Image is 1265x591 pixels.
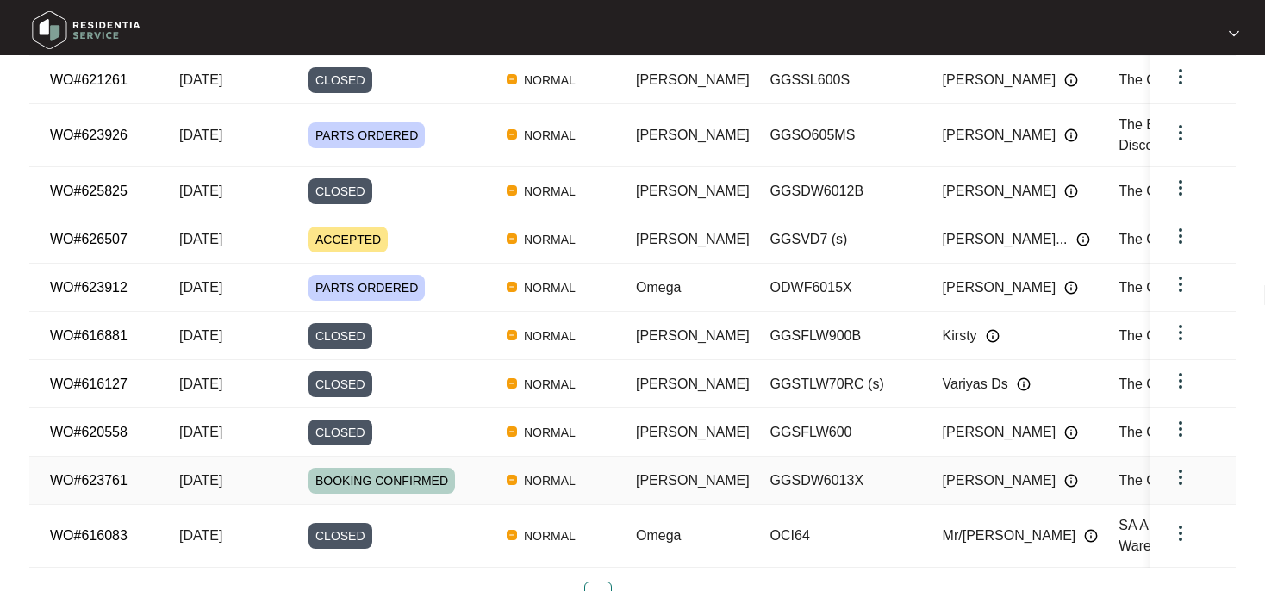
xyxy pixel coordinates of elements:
[507,74,517,84] img: Vercel Logo
[517,229,583,250] span: NORMAL
[1064,426,1078,439] img: Info icon
[943,422,1056,443] span: [PERSON_NAME]
[1119,184,1216,198] span: The Good Guys
[1119,280,1216,295] span: The Good Guys
[750,312,922,360] td: GGSFLW900B
[636,280,681,295] span: Omega
[179,232,222,246] span: [DATE]
[507,233,517,244] img: Vercel Logo
[308,420,372,445] span: CLOSED
[179,328,222,343] span: [DATE]
[943,470,1056,491] span: [PERSON_NAME]
[636,72,750,87] span: [PERSON_NAME]
[1064,73,1078,87] img: Info icon
[1170,523,1191,544] img: dropdown arrow
[943,125,1056,146] span: [PERSON_NAME]
[636,528,681,543] span: Omega
[50,425,128,439] a: WO#620558
[943,70,1056,90] span: [PERSON_NAME]
[308,122,425,148] span: PARTS ORDERED
[50,528,128,543] a: WO#616083
[50,184,128,198] a: WO#625825
[750,505,922,568] td: OCI64
[179,72,222,87] span: [DATE]
[507,330,517,340] img: Vercel Logo
[943,526,1076,546] span: Mr/[PERSON_NAME]
[308,275,425,301] span: PARTS ORDERED
[750,167,922,215] td: GGSDW6012B
[636,376,750,391] span: [PERSON_NAME]
[507,475,517,485] img: Vercel Logo
[50,328,128,343] a: WO#616881
[507,129,517,140] img: Vercel Logo
[1119,232,1216,246] span: The Good Guys
[1170,419,1191,439] img: dropdown arrow
[1170,122,1191,143] img: dropdown arrow
[1064,281,1078,295] img: Info icon
[507,185,517,196] img: Vercel Logo
[179,184,222,198] span: [DATE]
[1119,518,1200,553] span: SA Appliance Warehouse
[308,178,372,204] span: CLOSED
[517,422,583,443] span: NORMAL
[1064,474,1078,488] img: Info icon
[943,277,1056,298] span: [PERSON_NAME]
[26,4,146,56] img: residentia service logo
[517,470,583,491] span: NORMAL
[1064,128,1078,142] img: Info icon
[943,374,1008,395] span: Variyas Ds
[1170,226,1191,246] img: dropdown arrow
[1119,328,1216,343] span: The Good Guys
[1170,467,1191,488] img: dropdown arrow
[179,128,222,142] span: [DATE]
[1170,322,1191,343] img: dropdown arrow
[1017,377,1031,391] img: Info icon
[517,526,583,546] span: NORMAL
[308,323,372,349] span: CLOSED
[517,374,583,395] span: NORMAL
[507,282,517,292] img: Vercel Logo
[50,128,128,142] a: WO#623926
[308,227,388,252] span: ACCEPTED
[1170,66,1191,87] img: dropdown arrow
[517,326,583,346] span: NORMAL
[986,329,1000,343] img: Info icon
[179,473,222,488] span: [DATE]
[50,473,128,488] a: WO#623761
[943,229,1068,250] span: [PERSON_NAME]...
[636,128,750,142] span: [PERSON_NAME]
[750,56,922,104] td: GGSSL600S
[308,67,372,93] span: CLOSED
[750,264,922,312] td: ODWF6015X
[1064,184,1078,198] img: Info icon
[50,376,128,391] a: WO#616127
[179,528,222,543] span: [DATE]
[750,215,922,264] td: GGSVD7 (s)
[1119,473,1216,488] span: The Good Guys
[943,181,1056,202] span: [PERSON_NAME]
[750,360,922,408] td: GGSTLW70RC (s)
[1084,529,1098,543] img: Info icon
[179,376,222,391] span: [DATE]
[1170,274,1191,295] img: dropdown arrow
[1119,117,1202,152] span: The Electrical Discounter
[636,473,750,488] span: [PERSON_NAME]
[179,425,222,439] span: [DATE]
[308,468,455,494] span: BOOKING CONFIRMED
[1119,376,1216,391] span: The Good Guys
[1076,233,1090,246] img: Info icon
[308,523,372,549] span: CLOSED
[50,72,128,87] a: WO#621261
[1170,177,1191,198] img: dropdown arrow
[636,328,750,343] span: [PERSON_NAME]
[750,104,922,167] td: GGSO605MS
[507,378,517,389] img: Vercel Logo
[1119,425,1216,439] span: The Good Guys
[308,371,372,397] span: CLOSED
[1170,370,1191,391] img: dropdown arrow
[179,280,222,295] span: [DATE]
[517,181,583,202] span: NORMAL
[636,425,750,439] span: [PERSON_NAME]
[50,232,128,246] a: WO#626507
[943,326,977,346] span: Kirsty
